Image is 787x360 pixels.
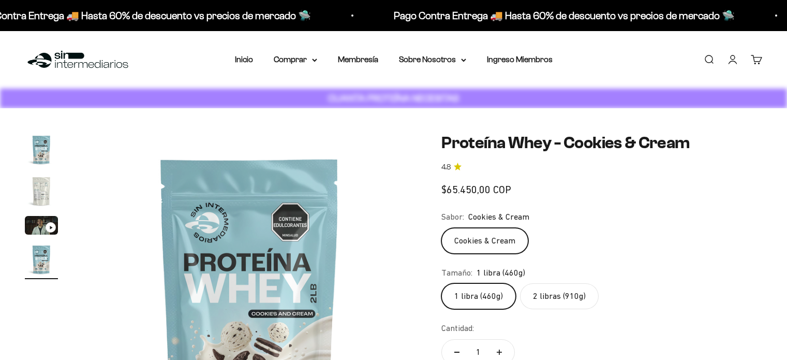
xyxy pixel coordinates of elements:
[25,243,58,276] img: Proteína Whey - Cookies & Cream
[441,162,451,173] span: 4.8
[25,133,58,166] img: Proteína Whey - Cookies & Cream
[441,181,511,198] sale-price: $65.450,00 COP
[386,7,727,24] p: Pago Contra Entrega 🚚 Hasta 60% de descuento vs precios de mercado 🛸
[477,266,525,280] span: 1 libra (460g)
[328,93,459,104] strong: CUANTA PROTEÍNA NECESITAS
[441,266,472,280] legend: Tamaño:
[338,55,378,64] a: Membresía
[441,322,474,335] label: Cantidad:
[487,55,553,64] a: Ingreso Miembros
[235,55,253,64] a: Inicio
[441,210,464,224] legend: Sabor:
[25,175,58,211] button: Ir al artículo 2
[468,210,529,224] span: Cookies & Cream
[399,53,466,66] summary: Sobre Nosotros
[441,162,762,173] a: 4.84.8 de 5.0 estrellas
[25,243,58,279] button: Ir al artículo 4
[274,53,317,66] summary: Comprar
[25,133,58,169] button: Ir al artículo 1
[441,133,762,153] h1: Proteína Whey - Cookies & Cream
[25,216,58,238] button: Ir al artículo 3
[25,175,58,208] img: Proteína Whey - Cookies & Cream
